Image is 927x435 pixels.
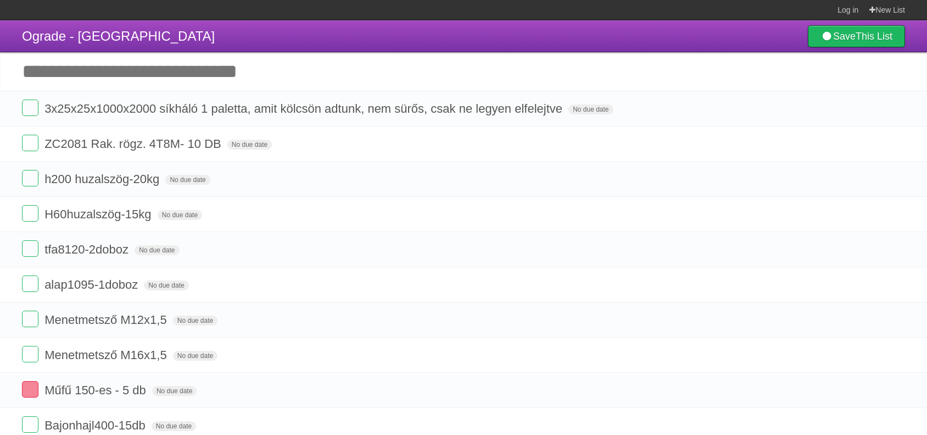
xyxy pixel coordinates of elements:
[44,313,170,327] span: Menetmetsző M12x1,5
[22,29,215,43] span: Ograde - [GEOGRAPHIC_DATA]
[22,416,38,433] label: Done
[22,346,38,362] label: Done
[44,348,170,362] span: Menetmetsző M16x1,5
[144,280,188,290] span: No due date
[44,243,131,256] span: tfa8120-2doboz
[44,102,565,115] span: 3x25x25x1000x2000 síkháló 1 paletta, amit kölcsön adtunk, nem sürős, csak ne legyen elfelejtve
[808,25,905,47] a: SaveThis List
[22,170,38,186] label: Done
[22,100,38,116] label: Done
[135,245,179,255] span: No due date
[173,316,217,326] span: No due date
[22,205,38,222] label: Done
[22,135,38,151] label: Done
[44,383,149,397] span: Műfű 150-es - 5 db
[152,421,196,431] span: No due date
[165,175,210,185] span: No due date
[856,31,892,42] b: This List
[22,276,38,292] label: Done
[44,419,148,432] span: Bajonhajl400-15db
[227,140,272,150] span: No due date
[158,210,202,220] span: No due date
[22,240,38,257] label: Done
[152,386,197,396] span: No due date
[44,137,224,151] span: ZC2081 Rak. rögz. 4T8M- 10 DB
[173,351,217,361] span: No due date
[44,172,162,186] span: h200 huzalszög-20kg
[568,104,613,114] span: No due date
[22,381,38,398] label: Done
[44,207,154,221] span: H60huzalszög-15kg
[44,278,141,291] span: alap1095-1doboz
[22,311,38,327] label: Done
